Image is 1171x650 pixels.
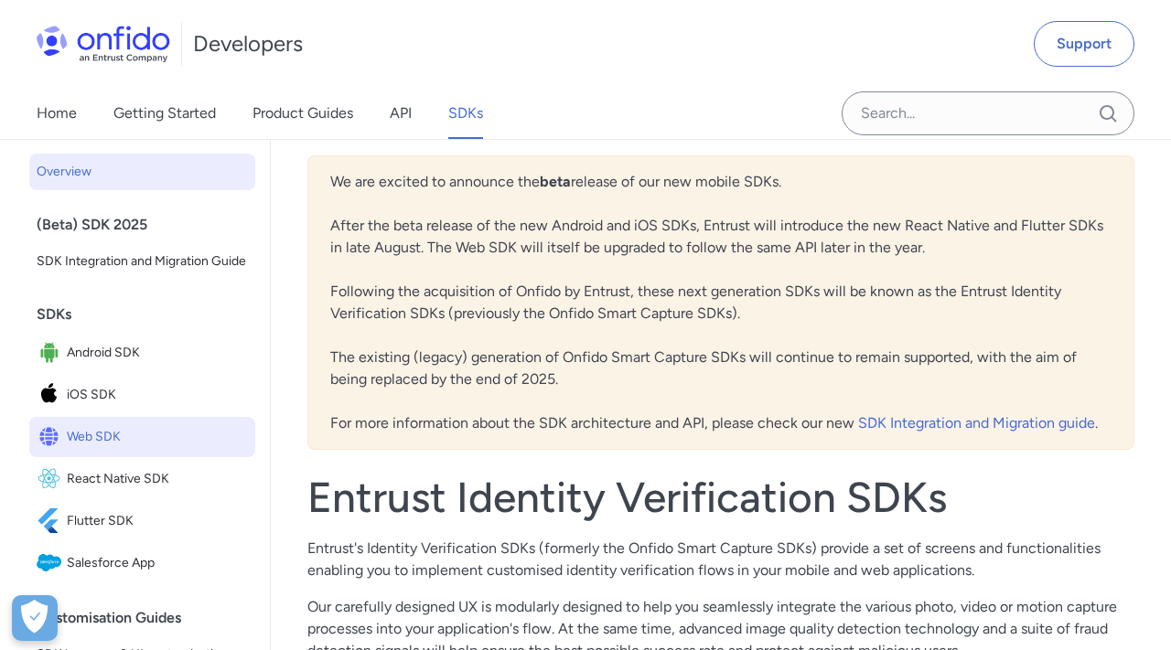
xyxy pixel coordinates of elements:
span: Overview [37,161,248,183]
img: IconWeb SDK [37,424,67,450]
span: Salesforce App [67,550,248,576]
a: API [390,88,412,139]
a: Product Guides [252,88,353,139]
a: IconFlutter SDKFlutter SDK [29,501,255,541]
img: IconiOS SDK [37,382,67,408]
div: Cookie Preferences [12,595,58,641]
h1: Developers [193,29,303,59]
a: IconAndroid SDKAndroid SDK [29,333,255,373]
span: Web SDK [67,424,248,450]
a: SDK Integration and Migration Guide [29,243,255,280]
div: SDKs [37,296,263,333]
p: Entrust's Identity Verification SDKs (formerly the Onfido Smart Capture SDKs) provide a set of sc... [307,538,1134,581]
img: Onfido Logo [37,26,170,62]
a: Overview [29,154,255,190]
div: (Beta) SDK 2025 [37,207,263,243]
a: SDK Integration and Migration guide [858,414,1095,432]
img: IconFlutter SDK [37,508,67,534]
a: IconiOS SDKiOS SDK [29,375,255,415]
div: Customisation Guides [37,600,263,636]
a: Getting Started [113,88,216,139]
b: beta [540,173,571,190]
span: iOS SDK [67,382,248,408]
a: Support [1034,21,1134,67]
img: IconAndroid SDK [37,340,67,366]
span: SDK Integration and Migration Guide [37,250,248,272]
a: SDKs [448,88,483,139]
button: Open Preferences [12,595,58,641]
a: IconSalesforce AppSalesforce App [29,543,255,583]
div: We are excited to announce the release of our new mobile SDKs. After the beta release of the new ... [307,155,1134,450]
span: React Native SDK [67,466,248,492]
a: IconReact Native SDKReact Native SDK [29,459,255,499]
img: IconReact Native SDK [37,466,67,492]
h1: Entrust Identity Verification SDKs [307,472,1134,523]
span: Android SDK [67,340,248,366]
img: IconSalesforce App [37,550,67,576]
a: IconWeb SDKWeb SDK [29,417,255,457]
input: Onfido search input field [842,91,1134,135]
span: Flutter SDK [67,508,248,534]
a: Home [37,88,77,139]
